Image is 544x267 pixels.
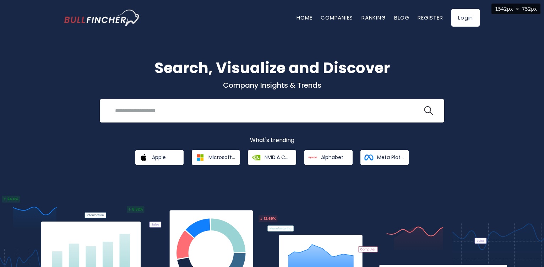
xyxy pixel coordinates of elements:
a: Apple [135,150,184,165]
a: Login [451,9,480,27]
a: Home [297,14,312,21]
a: Microsoft Corporation [192,150,240,165]
p: Company Insights & Trends [64,81,480,90]
a: Register [418,14,443,21]
a: Meta Platforms [360,150,409,165]
span: Microsoft Corporation [208,154,235,160]
p: What's trending [64,137,480,144]
span: Meta Platforms [377,154,404,160]
h1: Search, Visualize and Discover [64,57,480,79]
a: Ranking [361,14,386,21]
img: bullfincher logo [64,10,141,26]
span: Apple [152,154,166,160]
a: Alphabet [304,150,353,165]
a: Companies [321,14,353,21]
a: NVIDIA Corporation [248,150,296,165]
a: Blog [394,14,409,21]
span: NVIDIA Corporation [265,154,291,160]
img: search icon [424,106,433,115]
a: Go to homepage [64,10,141,26]
span: Alphabet [321,154,343,160]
